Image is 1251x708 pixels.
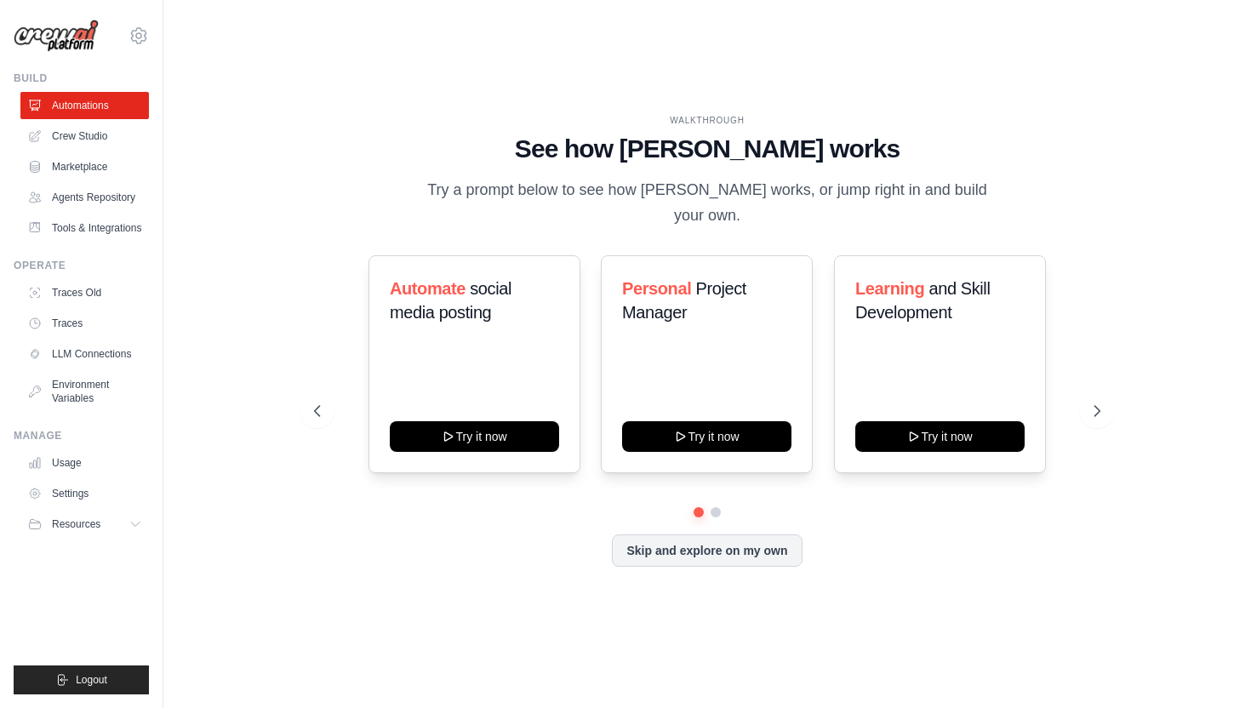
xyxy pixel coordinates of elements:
a: Traces Old [20,279,149,306]
span: social media posting [390,279,511,322]
button: Skip and explore on my own [612,534,802,567]
span: Learning [855,279,924,298]
span: Automate [390,279,466,298]
div: Build [14,71,149,85]
a: Crew Studio [20,123,149,150]
a: Traces [20,310,149,337]
a: Environment Variables [20,371,149,412]
button: Try it now [390,421,559,452]
a: Settings [20,480,149,507]
a: Marketplace [20,153,149,180]
button: Logout [14,665,149,694]
span: Personal [622,279,691,298]
div: WALKTHROUGH [314,114,1100,127]
a: LLM Connections [20,340,149,368]
span: Logout [76,673,107,687]
a: Agents Repository [20,184,149,211]
button: Try it now [855,421,1025,452]
a: Automations [20,92,149,119]
span: and Skill Development [855,279,990,322]
button: Resources [20,511,149,538]
a: Tools & Integrations [20,214,149,242]
img: Logo [14,20,99,52]
div: Manage [14,429,149,442]
h1: See how [PERSON_NAME] works [314,134,1100,164]
div: Operate [14,259,149,272]
button: Try it now [622,421,791,452]
p: Try a prompt below to see how [PERSON_NAME] works, or jump right in and build your own. [421,178,993,228]
span: Resources [52,517,100,531]
a: Usage [20,449,149,477]
span: Project Manager [622,279,746,322]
